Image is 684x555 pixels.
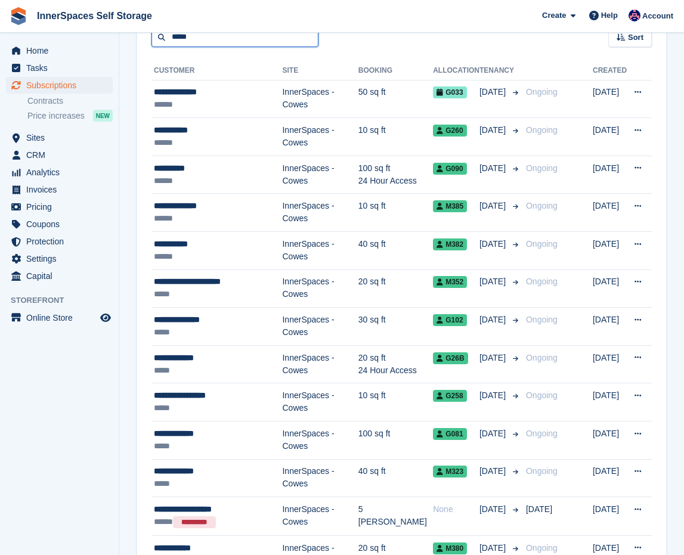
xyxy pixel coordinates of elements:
[526,201,558,210] span: Ongoing
[526,390,558,400] span: Ongoing
[433,390,466,402] span: G258
[593,345,627,383] td: [DATE]
[358,118,433,156] td: 10 sq ft
[433,428,466,440] span: G081
[282,232,358,270] td: InnerSpaces - Cowes
[526,429,558,438] span: Ongoing
[26,250,98,267] span: Settings
[526,466,558,476] span: Ongoing
[26,129,98,146] span: Sites
[479,427,508,440] span: [DATE]
[479,238,508,250] span: [DATE]
[6,129,113,146] a: menu
[26,60,98,76] span: Tasks
[358,459,433,497] td: 40 sq ft
[593,308,627,346] td: [DATE]
[479,389,508,402] span: [DATE]
[593,194,627,232] td: [DATE]
[433,276,467,288] span: M352
[479,124,508,137] span: [DATE]
[358,497,433,536] td: 5 [PERSON_NAME]
[479,61,521,80] th: Tenancy
[282,118,358,156] td: InnerSpaces - Cowes
[479,352,508,364] span: [DATE]
[526,353,558,362] span: Ongoing
[593,497,627,536] td: [DATE]
[526,163,558,173] span: Ongoing
[26,147,98,163] span: CRM
[27,110,85,122] span: Price increases
[282,421,358,460] td: InnerSpaces - Cowes
[27,95,113,107] a: Contracts
[479,503,508,516] span: [DATE]
[526,277,558,286] span: Ongoing
[6,199,113,215] a: menu
[593,118,627,156] td: [DATE]
[479,275,508,288] span: [DATE]
[358,308,433,346] td: 30 sq ft
[593,421,627,460] td: [DATE]
[358,156,433,194] td: 100 sq ft 24 Hour Access
[629,10,640,21] img: Dominic Hampson
[526,504,552,514] span: [DATE]
[282,383,358,421] td: InnerSpaces - Cowes
[433,466,467,478] span: M323
[6,233,113,250] a: menu
[26,268,98,284] span: Capital
[282,61,358,80] th: Site
[151,61,282,80] th: Customer
[282,459,358,497] td: InnerSpaces - Cowes
[6,309,113,326] a: menu
[6,250,113,267] a: menu
[6,77,113,94] a: menu
[628,32,643,44] span: Sort
[433,503,479,516] div: None
[6,60,113,76] a: menu
[26,42,98,59] span: Home
[433,314,466,326] span: G102
[282,308,358,346] td: InnerSpaces - Cowes
[542,10,566,21] span: Create
[433,542,467,554] span: M380
[6,181,113,198] a: menu
[526,87,558,97] span: Ongoing
[6,216,113,232] a: menu
[26,77,98,94] span: Subscriptions
[358,345,433,383] td: 20 sq ft 24 Hour Access
[433,200,467,212] span: M385
[6,42,113,59] a: menu
[358,269,433,308] td: 20 sq ft
[433,352,468,364] span: G26B
[282,497,358,536] td: InnerSpaces - Cowes
[358,61,433,80] th: Booking
[282,269,358,308] td: InnerSpaces - Cowes
[593,459,627,497] td: [DATE]
[26,233,98,250] span: Protection
[593,232,627,270] td: [DATE]
[282,194,358,232] td: InnerSpaces - Cowes
[358,80,433,118] td: 50 sq ft
[479,465,508,478] span: [DATE]
[593,156,627,194] td: [DATE]
[26,199,98,215] span: Pricing
[593,80,627,118] td: [DATE]
[479,200,508,212] span: [DATE]
[433,61,479,80] th: Allocation
[26,164,98,181] span: Analytics
[479,86,508,98] span: [DATE]
[433,86,466,98] span: G033
[479,162,508,175] span: [DATE]
[358,194,433,232] td: 10 sq ft
[526,239,558,249] span: Ongoing
[27,109,113,122] a: Price increases NEW
[358,383,433,421] td: 10 sq ft
[479,314,508,326] span: [DATE]
[32,6,157,26] a: InnerSpaces Self Storage
[282,80,358,118] td: InnerSpaces - Cowes
[642,10,673,22] span: Account
[593,383,627,421] td: [DATE]
[433,125,466,137] span: G260
[433,163,466,175] span: G090
[93,110,113,122] div: NEW
[593,269,627,308] td: [DATE]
